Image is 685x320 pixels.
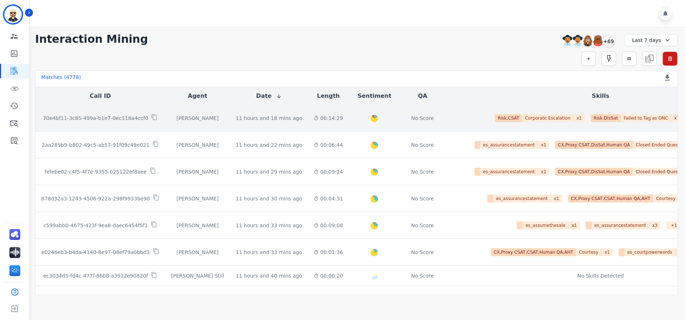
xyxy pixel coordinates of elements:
span: x 1 [538,168,549,176]
div: 00:09:08 [314,222,343,229]
div: [PERSON_NAME] [171,195,224,202]
div: No Score [411,249,434,256]
span: x 1 [551,195,562,203]
span: x 1 [538,141,549,149]
div: 00:01:36 [314,249,343,256]
div: 11 hours and 29 mins ago [236,168,302,175]
button: Date [256,92,282,100]
div: 00:09:24 [314,168,343,175]
p: 2aa289b9-b802-49c5-ab57-91f09c49e021 [42,141,150,149]
div: [PERSON_NAME] [171,141,224,149]
button: QA [418,92,427,100]
span: Risk,CSAT [495,114,522,122]
span: CX,Proxy CSAT,CSAT,Human QA,AHT [491,248,576,256]
span: x 1 [671,114,682,122]
span: es_assurancestatement [592,221,650,229]
span: es_courtpowerwords [625,248,676,256]
p: ec3034d5-fd4c-477f-86b8-a3932e90820f [43,272,148,279]
div: Last 7 days [624,34,678,46]
span: Courtesy [576,248,602,256]
button: Call ID [90,92,111,100]
h1: Interaction Mining [35,33,148,46]
div: [PERSON_NAME] [171,168,224,175]
div: [PERSON_NAME] [171,115,224,122]
span: x 1 [602,248,613,256]
div: + 19 [666,221,684,229]
div: No Skills Detected [577,272,624,279]
div: [PERSON_NAME] [171,249,224,256]
div: 00:06:44 [314,141,343,149]
p: c599abb0-4675-423f-9ea8-daec6454f5f1 [43,222,148,229]
p: e0246eb3-b4da-4140-8e97-08ef79a0bbd3 [41,249,150,256]
div: 11 hours and 30 mins ago [236,195,302,202]
button: Agent [188,92,208,100]
div: [PERSON_NAME] Still [171,272,224,279]
div: 11 hours and 22 mins ago [236,141,302,149]
span: x 1 [574,114,585,122]
div: [PERSON_NAME] [171,222,224,229]
div: 00:14:29 [314,115,343,122]
p: 70e4bf11-3c85-499a-b1e7-0ec118a4ccf0 [43,115,148,122]
div: No Score [411,115,434,122]
button: Sentiment [358,92,391,100]
div: 11 hours and 18 mins ago [236,115,302,122]
div: No Score [411,272,434,279]
div: No Score [411,141,434,149]
span: es_assurancestatement [480,168,538,176]
button: Skills [592,92,609,100]
div: Matches ( 4778 ) [41,74,81,84]
span: x 3 [650,221,661,229]
div: +69 [602,35,615,47]
span: CX,Proxy CSAT,DisSat,Human QA [555,168,633,176]
span: Failed to Tag as DNC [621,114,672,122]
div: No Score [411,222,434,229]
span: es_assurancestatement [480,141,538,149]
div: No Score [411,168,434,175]
div: 11 hours and 33 mins ago [236,249,302,256]
button: Length [317,92,340,100]
span: x 1 [569,221,580,229]
span: Risk,DisSat [591,114,621,122]
p: fefebe02-c4f5-4f7e-9355-025122ef8aee [45,168,147,175]
span: Courtesy [653,195,679,203]
span: CX,Proxy CSAT,DisSat,Human QA [555,141,633,149]
p: 878d32a3-1243-4506-922a-298f9933be90 [41,195,150,202]
span: Corporate Escalation [522,114,574,122]
div: 00:00:20 [314,272,343,279]
span: es_assumethesale [523,221,569,229]
div: 11 hours and 33 mins ago [236,222,302,229]
span: es_assurancestatement [493,195,551,203]
span: CX,Proxy CSAT,CSAT,Human QA,AHT [568,195,653,203]
img: Bordered avatar [4,6,22,23]
div: 11 hours and 40 mins ago [236,272,302,279]
div: No Score [411,195,434,202]
div: 00:04:31 [314,195,343,202]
